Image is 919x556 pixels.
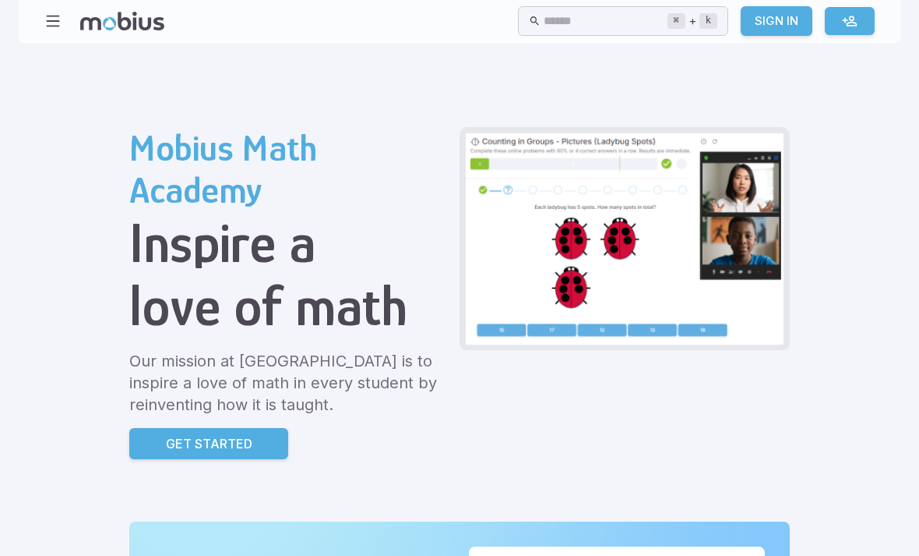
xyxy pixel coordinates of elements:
kbd: ⌘ [667,13,685,29]
img: Grade 2 Class [466,133,783,345]
h1: Inspire a [129,211,447,274]
kbd: k [699,13,717,29]
a: Sign In [741,6,812,36]
p: Get Started [166,434,252,453]
div: + [667,12,717,30]
a: Get Started [129,428,288,459]
h1: love of math [129,274,447,338]
p: Our mission at [GEOGRAPHIC_DATA] is to inspire a love of math in every student by reinventing how... [129,350,447,416]
h2: Mobius Math Academy [129,127,447,211]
